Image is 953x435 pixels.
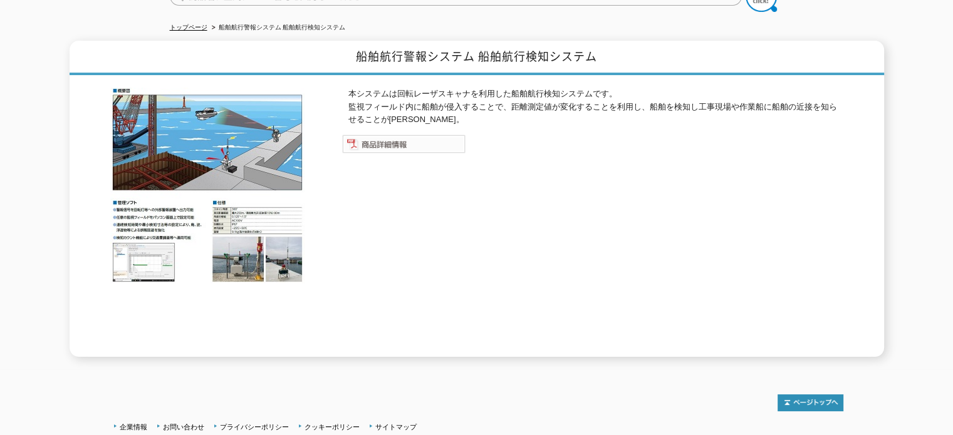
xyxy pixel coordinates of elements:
[375,423,417,431] a: サイトマップ
[209,21,346,34] li: 船舶航行警報システム 船舶航行検知システム
[70,41,884,75] h1: 船舶航行警報システム 船舶航行検知システム
[305,423,360,431] a: クッキーポリシー
[342,135,466,153] img: 商品詳細情報システム
[778,394,843,411] img: トップページへ
[110,88,305,283] img: 船舶航行警報システム 船舶航行検知システム
[120,423,147,431] a: 企業情報
[342,141,466,151] a: 商品詳細情報システム
[163,423,204,431] a: お問い合わせ
[348,88,843,126] p: 本システムは回転レーザスキャナを利用した船舶航行検知システムです。 監視フィールド内に船舶が侵入することで、距離測定値が変化することを利用し、船舶を検知し工事現場や作業船に船舶の近接を知らせるこ...
[170,24,207,31] a: トップページ
[220,423,289,431] a: プライバシーポリシー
